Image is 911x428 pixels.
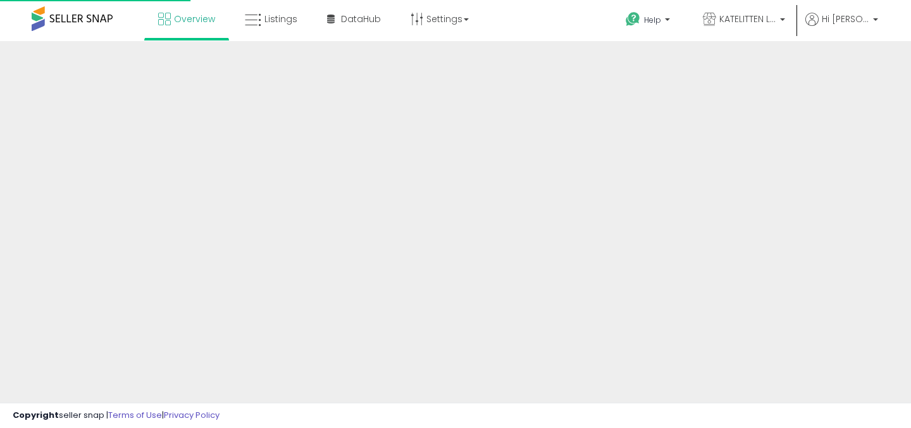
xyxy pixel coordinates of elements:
a: Privacy Policy [164,409,220,421]
strong: Copyright [13,409,59,421]
span: Hi [PERSON_NAME] [822,13,869,25]
a: Help [616,2,683,41]
span: Help [644,15,661,25]
span: Overview [174,13,215,25]
a: Terms of Use [108,409,162,421]
span: DataHub [341,13,381,25]
span: KATELITTEN LLC [719,13,776,25]
div: seller snap | | [13,410,220,422]
a: Hi [PERSON_NAME] [805,13,878,41]
span: Listings [264,13,297,25]
i: Get Help [625,11,641,27]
